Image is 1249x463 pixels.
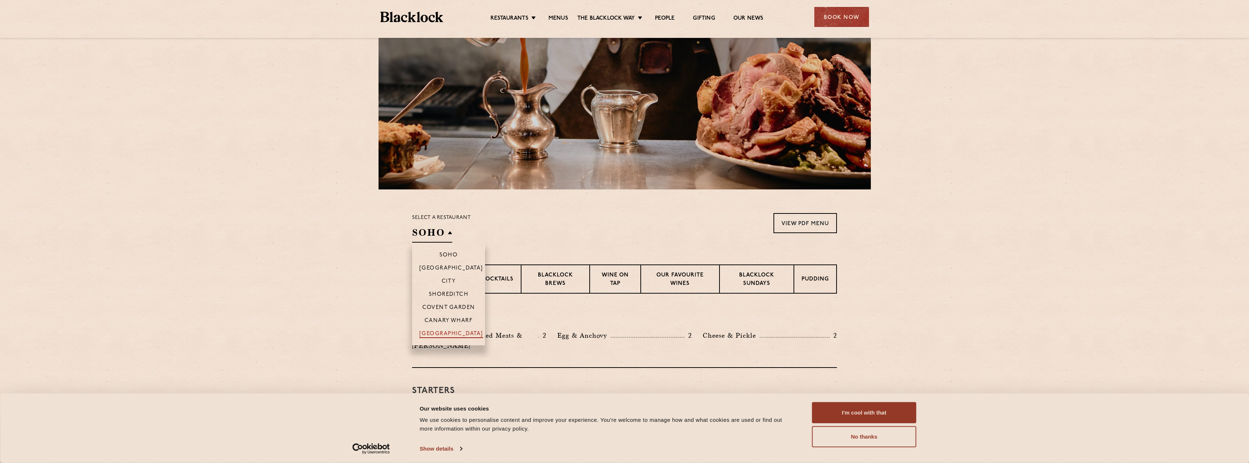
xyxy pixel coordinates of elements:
p: 2 [684,331,692,340]
a: View PDF Menu [773,213,837,233]
h3: Starters [412,386,837,396]
a: Menus [548,15,568,23]
a: Our News [733,15,764,23]
p: Cheese & Pickle [703,330,760,341]
h2: SOHO [412,226,452,243]
p: Cocktails [481,275,513,285]
a: Show details [420,443,462,454]
a: People [655,15,675,23]
p: Pudding [802,275,829,285]
img: BL_Textured_Logo-footer-cropped.svg [380,12,443,22]
p: Covent Garden [422,305,475,312]
div: We use cookies to personalise content and improve your experience. You're welcome to manage how a... [420,416,796,433]
p: Soho [439,252,458,259]
p: Select a restaurant [412,213,471,223]
div: Book Now [814,7,869,27]
p: Wine on Tap [597,271,633,289]
p: Shoreditch [429,291,469,299]
p: City [442,278,456,286]
button: I'm cool with that [812,402,916,423]
p: [GEOGRAPHIC_DATA] [419,331,483,338]
a: Restaurants [490,15,528,23]
p: Blacklock Brews [529,271,582,289]
p: Canary Wharf [424,318,473,325]
p: Egg & Anchovy [557,330,610,341]
a: Gifting [693,15,715,23]
p: 2 [539,331,546,340]
p: Our favourite wines [648,271,711,289]
div: Our website uses cookies [420,404,796,413]
a: The Blacklock Way [577,15,635,23]
p: Blacklock Sundays [727,271,786,289]
a: Usercentrics Cookiebot - opens in a new window [339,443,403,454]
button: No thanks [812,426,916,447]
h3: Pre Chop Bites [412,312,837,321]
p: 2 [830,331,837,340]
p: [GEOGRAPHIC_DATA] [419,265,483,272]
